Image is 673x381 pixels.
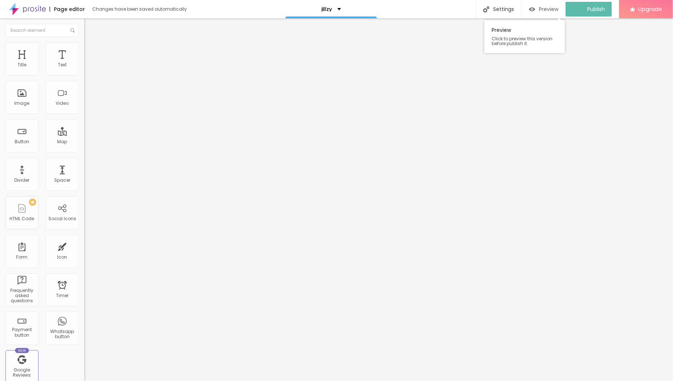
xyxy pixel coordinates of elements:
div: Text [58,62,67,67]
div: Divider [15,178,30,183]
span: Preview [539,6,558,12]
img: Icone [70,28,75,33]
div: Frequently asked questions [7,288,36,304]
input: Search element [5,24,79,37]
div: Image [15,101,30,106]
div: Spacer [54,178,70,183]
img: view-1.svg [529,6,535,12]
div: HTML Code [10,216,34,221]
button: Publish [566,2,612,16]
iframe: Editor [84,18,673,381]
div: Icon [58,255,67,260]
p: jillzy [321,7,332,12]
div: New [15,348,29,353]
div: Changes have been saved automatically [92,7,187,11]
div: Whatsapp button [48,329,77,340]
span: Publish [587,6,605,12]
div: Button [15,139,29,144]
span: Upgrade [638,6,662,12]
div: Form [16,255,28,260]
button: Preview [522,2,566,16]
div: Video [56,101,69,106]
div: Google Reviews [7,367,36,378]
div: Title [18,62,26,67]
img: Icone [483,6,489,12]
span: Click to preview this version before publish it. [492,36,558,46]
div: Preview [484,20,565,53]
div: Map [58,139,67,144]
div: Timer [56,293,69,298]
div: Social Icons [48,216,76,221]
div: Page editor [49,7,85,12]
div: Payment button [7,327,36,338]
